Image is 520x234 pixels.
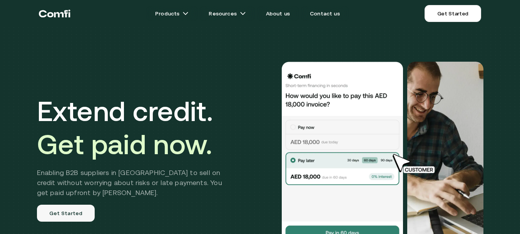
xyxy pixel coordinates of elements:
a: Resourcesarrow icons [199,6,255,21]
img: arrow icons [182,10,189,17]
h2: Enabling B2B suppliers in [GEOGRAPHIC_DATA] to sell on credit without worrying about risks or lat... [37,168,234,198]
h1: Extend credit. [37,94,234,161]
a: Productsarrow icons [146,6,198,21]
a: Get Started [37,205,95,222]
a: Contact us [301,6,349,21]
span: Get paid now. [37,128,212,160]
a: Get Started [425,5,481,22]
a: Return to the top of the Comfi home page [39,2,70,25]
a: About us [257,6,299,21]
img: arrow icons [240,10,246,17]
img: cursor [387,153,443,174]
